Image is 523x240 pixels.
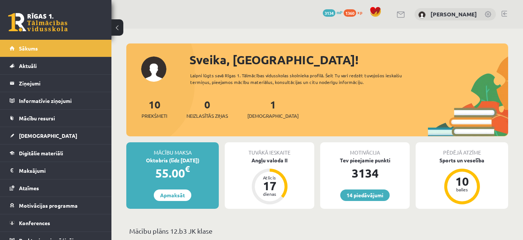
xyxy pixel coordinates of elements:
[126,164,219,182] div: 55.00
[126,142,219,156] div: Mācību maksa
[340,189,390,201] a: 14 piedāvājumi
[10,162,102,179] a: Maksājumi
[129,226,505,236] p: Mācību plāns 12.b3 JK klase
[323,9,335,17] span: 3134
[10,40,102,57] a: Sākums
[19,220,50,226] span: Konferences
[19,150,63,156] span: Digitālie materiāli
[418,11,426,19] img: Milana Požarņikova
[190,72,419,85] div: Laipni lūgts savā Rīgas 1. Tālmācības vidusskolas skolnieka profilā. Šeit Tu vari redzēt tuvojošo...
[225,156,314,164] div: Angļu valoda II
[320,156,410,164] div: Tev pieejamie punkti
[189,51,508,69] div: Sveika, [GEOGRAPHIC_DATA]!
[142,112,167,120] span: Priekšmeti
[431,10,477,18] a: [PERSON_NAME]
[259,175,281,180] div: Atlicis
[451,175,473,187] div: 10
[10,179,102,197] a: Atzīmes
[416,142,508,156] div: Pēdējā atzīme
[10,145,102,162] a: Digitālie materiāli
[19,132,77,139] span: [DEMOGRAPHIC_DATA]
[247,98,299,120] a: 1[DEMOGRAPHIC_DATA]
[19,115,55,121] span: Mācību resursi
[19,45,38,52] span: Sākums
[126,156,219,164] div: Oktobris (līdz [DATE])
[323,9,342,15] a: 3134 mP
[10,110,102,127] a: Mācību resursi
[19,202,78,209] span: Motivācijas programma
[344,9,356,17] span: 1360
[416,156,508,205] a: Sports un veselība 10 balles
[357,9,362,15] span: xp
[10,75,102,92] a: Ziņojumi
[225,142,314,156] div: Tuvākā ieskaite
[19,162,102,179] legend: Maksājumi
[8,13,68,32] a: Rīgas 1. Tālmācības vidusskola
[19,185,39,191] span: Atzīmes
[259,192,281,196] div: dienas
[185,163,190,174] span: €
[19,75,102,92] legend: Ziņojumi
[320,142,410,156] div: Motivācija
[416,156,508,164] div: Sports un veselība
[10,214,102,231] a: Konferences
[10,92,102,109] a: Informatīvie ziņojumi
[186,98,228,120] a: 0Neizlasītās ziņas
[259,180,281,192] div: 17
[225,156,314,205] a: Angļu valoda II Atlicis 17 dienas
[320,164,410,182] div: 3134
[186,112,228,120] span: Neizlasītās ziņas
[19,62,37,69] span: Aktuāli
[337,9,342,15] span: mP
[247,112,299,120] span: [DEMOGRAPHIC_DATA]
[10,57,102,74] a: Aktuāli
[344,9,366,15] a: 1360 xp
[10,197,102,214] a: Motivācijas programma
[142,98,167,120] a: 10Priekšmeti
[10,127,102,144] a: [DEMOGRAPHIC_DATA]
[451,187,473,192] div: balles
[19,92,102,109] legend: Informatīvie ziņojumi
[154,189,191,201] a: Apmaksāt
